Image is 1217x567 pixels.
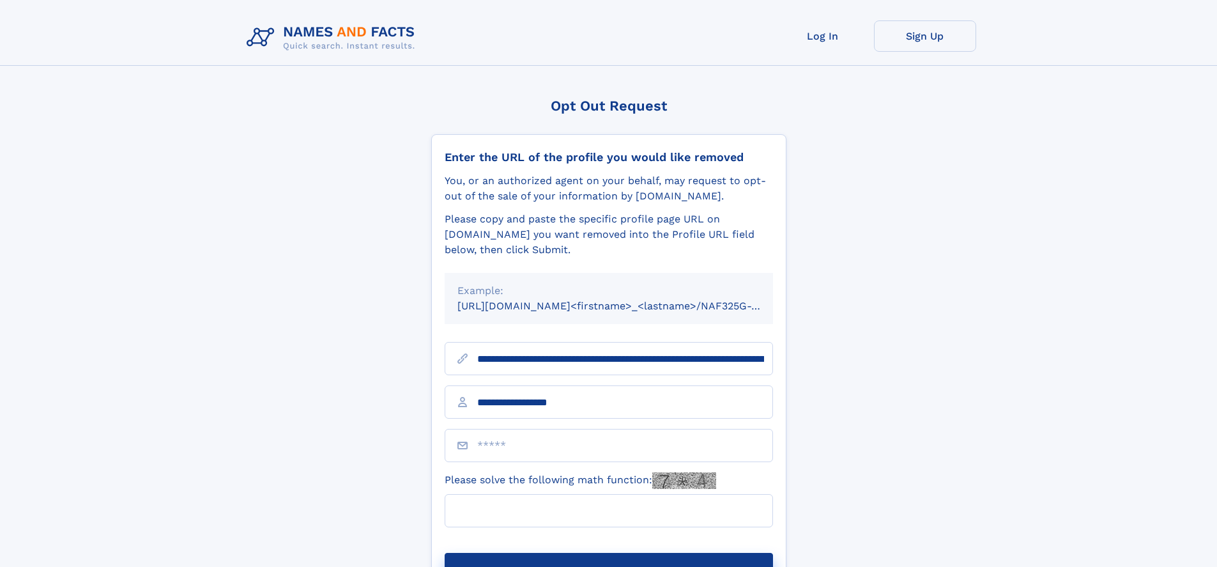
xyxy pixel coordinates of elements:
[445,173,773,204] div: You, or an authorized agent on your behalf, may request to opt-out of the sale of your informatio...
[874,20,976,52] a: Sign Up
[772,20,874,52] a: Log In
[431,98,786,114] div: Opt Out Request
[241,20,425,55] img: Logo Names and Facts
[445,472,716,489] label: Please solve the following math function:
[445,212,773,258] div: Please copy and paste the specific profile page URL on [DOMAIN_NAME] you want removed into the Pr...
[445,150,773,164] div: Enter the URL of the profile you would like removed
[457,300,797,312] small: [URL][DOMAIN_NAME]<firstname>_<lastname>/NAF325G-xxxxxxxx
[457,283,760,299] div: Example:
